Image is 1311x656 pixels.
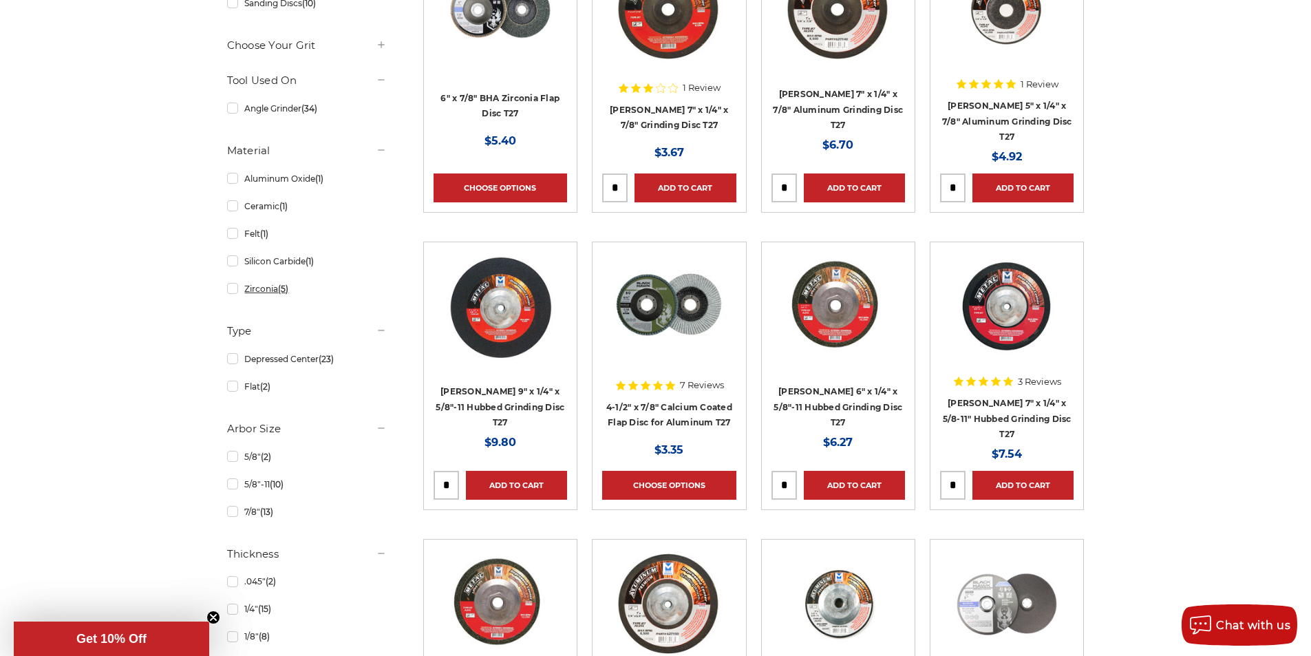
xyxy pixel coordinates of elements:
[227,472,387,496] a: 5/8"-11
[602,471,736,500] a: Choose Options
[992,150,1022,163] span: $4.92
[206,611,220,624] button: Close teaser
[436,386,564,427] a: [PERSON_NAME] 9" x 1/4" x 5/8"-11 Hubbed Grinding Disc T27
[992,447,1022,461] span: $7.54
[1182,604,1297,646] button: Chat with us
[943,398,1072,439] a: [PERSON_NAME] 7" x 1/4" x 5/8-11" Hubbed Grinding Disc T27
[1021,80,1058,89] span: 1 Review
[942,100,1072,142] a: [PERSON_NAME] 5" x 1/4" x 7/8" Aluminum Grinding Disc T27
[635,173,736,202] a: Add to Cart
[654,146,684,159] span: $3.67
[279,201,288,211] span: (1)
[227,194,387,218] a: Ceramic
[227,323,387,339] h5: Type
[260,507,273,517] span: (13)
[434,252,567,385] a: 9" x 1/4" x 5/8"-11 Hubbed Grinding Wheel
[972,173,1074,202] a: Add to Cart
[680,381,724,390] span: 7 Reviews
[602,252,736,385] a: BHA 4-1/2" x 7/8" Aluminum Flap Disc
[266,576,276,586] span: (2)
[227,500,387,524] a: 7/8"
[259,631,270,642] span: (8)
[270,479,284,489] span: (10)
[227,72,387,89] h5: Tool Used On
[227,37,387,54] h5: Choose Your Grit
[804,173,905,202] a: Add to Cart
[260,229,268,239] span: (1)
[683,83,721,92] span: 1 Review
[258,604,271,614] span: (15)
[319,354,334,364] span: (23)
[610,105,728,131] a: [PERSON_NAME] 7" x 1/4" x 7/8" Grinding Disc T27
[227,445,387,469] a: 5/8"
[227,374,387,399] a: Flat
[804,471,905,500] a: Add to Cart
[466,471,567,500] a: Add to Cart
[227,624,387,648] a: 1/8"
[484,436,516,449] span: $9.80
[227,347,387,371] a: Depressed Center
[1018,377,1061,386] span: 3 Reviews
[445,252,556,362] img: 9" x 1/4" x 5/8"-11 Hubbed Grinding Wheel
[76,632,147,646] span: Get 10% Off
[614,252,724,362] img: BHA 4-1/2" x 7/8" Aluminum Flap Disc
[952,252,1062,362] img: 7" x 1/4" x 5/8"-11 Grinding Disc with Hub
[771,252,905,385] a: 6" grinding wheel with hub
[260,381,270,392] span: (2)
[227,421,387,437] h5: Arbor Size
[779,252,897,362] img: 6" grinding wheel with hub
[227,96,387,120] a: Angle Grinder
[278,284,288,294] span: (5)
[315,173,323,184] span: (1)
[773,89,903,130] a: [PERSON_NAME] 7" x 1/4" x 7/8" Aluminum Grinding Disc T27
[972,471,1074,500] a: Add to Cart
[227,222,387,246] a: Felt
[227,569,387,593] a: .045"
[14,622,209,656] div: Get 10% OffClose teaser
[1216,619,1290,632] span: Chat with us
[654,443,683,456] span: $3.35
[606,402,732,428] a: 4-1/2" x 7/8" Calcium Coated Flap Disc for Aluminum T27
[227,597,387,621] a: 1/4"
[301,103,317,114] span: (34)
[484,134,516,147] span: $5.40
[774,386,902,427] a: [PERSON_NAME] 6" x 1/4" x 5/8"-11 Hubbed Grinding Disc T27
[227,142,387,159] h5: Material
[261,452,271,462] span: (2)
[434,173,567,202] a: Choose Options
[822,138,853,151] span: $6.70
[440,93,559,119] a: 6" x 7/8" BHA Zirconia Flap Disc T27
[227,277,387,301] a: Zirconia
[306,256,314,266] span: (1)
[227,249,387,273] a: Silicon Carbide
[823,436,853,449] span: $6.27
[227,546,387,562] h5: Thickness
[940,252,1074,385] a: 7" x 1/4" x 5/8"-11 Grinding Disc with Hub
[227,167,387,191] a: Aluminum Oxide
